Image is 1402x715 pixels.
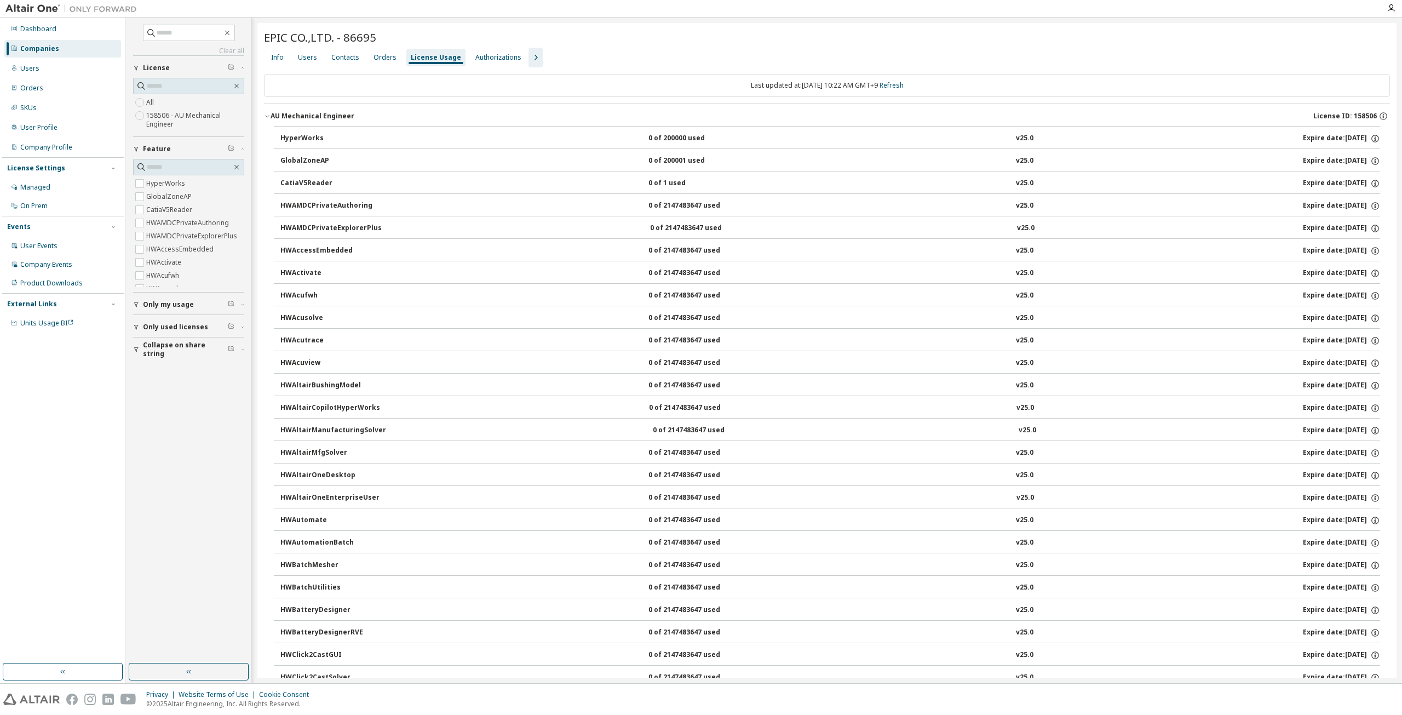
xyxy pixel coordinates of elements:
div: HWClick2CastSolver [280,673,379,683]
div: v25.0 [1016,381,1033,391]
div: v25.0 [1016,358,1033,368]
button: HWBatteryDesigner0 of 2147483647 usedv25.0Expire date:[DATE] [280,598,1380,622]
img: instagram.svg [84,694,96,705]
div: Expire date: [DATE] [1303,201,1380,211]
div: License Settings [7,164,65,173]
div: Managed [20,183,50,192]
div: Expire date: [DATE] [1303,403,1380,413]
img: linkedin.svg [102,694,114,705]
div: HWBatteryDesigner [280,605,379,615]
div: Expire date: [DATE] [1303,538,1380,548]
span: Clear filter [228,145,234,153]
button: HWAltairBushingModel0 of 2147483647 usedv25.0Expire date:[DATE] [280,374,1380,398]
div: 0 of 2147483647 used [648,605,747,615]
div: 0 of 1 used [648,179,747,188]
div: Expire date: [DATE] [1303,156,1380,166]
div: 0 of 2147483647 used [648,268,747,278]
div: v25.0 [1016,493,1034,503]
div: HWAMDCPrivateAuthoring [280,201,379,211]
label: All [146,96,156,109]
div: 0 of 2147483647 used [653,426,751,436]
div: 0 of 2147483647 used [648,516,747,525]
span: Collapse on share string [143,341,228,358]
button: HWBatchUtilities0 of 2147483647 usedv25.0Expire date:[DATE] [280,576,1380,600]
a: Clear all [133,47,244,55]
div: User Profile [20,123,58,132]
span: Clear filter [228,345,234,354]
label: HWActivate [146,256,183,269]
button: Collapse on share string [133,338,244,362]
div: HWAccessEmbedded [280,246,379,256]
div: v25.0 [1016,134,1033,144]
div: Dashboard [20,25,56,33]
button: HWBatteryDesignerRVE0 of 2147483647 usedv25.0Expire date:[DATE] [280,621,1380,645]
button: HWClick2CastGUI0 of 2147483647 usedv25.0Expire date:[DATE] [280,643,1380,667]
div: 0 of 2147483647 used [648,560,747,570]
div: External Links [7,300,57,308]
div: 0 of 2147483647 used [648,650,747,660]
button: HWAccessEmbedded0 of 2147483647 usedv25.0Expire date:[DATE] [280,239,1380,263]
div: 0 of 200000 used [648,134,747,144]
span: Clear filter [228,300,234,309]
div: v25.0 [1016,201,1033,211]
div: Users [298,53,317,62]
button: AU Mechanical EngineerLicense ID: 158506 [264,104,1390,128]
img: facebook.svg [66,694,78,705]
div: HWActivate [280,268,379,278]
button: License [133,56,244,80]
button: HWAltairCopilotHyperWorks0 of 2147483647 usedv25.0Expire date:[DATE] [280,396,1380,420]
div: Expire date: [DATE] [1303,650,1380,660]
div: v25.0 [1016,650,1033,660]
label: HWAMDCPrivateAuthoring [146,216,231,230]
div: 0 of 2147483647 used [649,403,748,413]
div: Authorizations [475,53,521,62]
div: HWAltairMfgSolver [280,448,379,458]
button: HWAcufwh0 of 2147483647 usedv25.0Expire date:[DATE] [280,284,1380,308]
div: Company Events [20,260,72,269]
span: License [143,64,170,72]
div: Expire date: [DATE] [1303,313,1380,323]
span: Feature [143,145,171,153]
button: HWActivate0 of 2147483647 usedv25.0Expire date:[DATE] [280,261,1380,285]
div: Expire date: [DATE] [1303,516,1380,525]
button: HWAMDCPrivateExplorerPlus0 of 2147483647 usedv25.0Expire date:[DATE] [280,216,1380,241]
div: Expire date: [DATE] [1303,493,1380,503]
button: HWAMDCPrivateAuthoring0 of 2147483647 usedv25.0Expire date:[DATE] [280,194,1380,218]
div: 0 of 2147483647 used [648,448,747,458]
label: GlobalZoneAP [146,190,194,203]
button: HWAltairMfgSolver0 of 2147483647 usedv25.0Expire date:[DATE] [280,441,1380,465]
span: License ID: 158506 [1313,112,1377,121]
div: Expire date: [DATE] [1303,673,1380,683]
div: HWBatchMesher [280,560,379,570]
button: HWClick2CastSolver0 of 2147483647 usedv25.0Expire date:[DATE] [280,666,1380,690]
span: Clear filter [228,64,234,72]
label: HWAMDCPrivateExplorerPlus [146,230,239,243]
div: 0 of 2147483647 used [648,471,747,481]
button: HWAltairManufacturingSolver0 of 2147483647 usedv25.0Expire date:[DATE] [280,419,1380,443]
div: v25.0 [1016,673,1033,683]
div: Expire date: [DATE] [1303,560,1380,570]
div: Expire date: [DATE] [1303,471,1380,481]
div: v25.0 [1016,336,1033,346]
div: HWAcusolve [280,313,379,323]
button: HWAcuview0 of 2147483647 usedv25.0Expire date:[DATE] [280,351,1380,375]
span: Units Usage BI [20,318,74,328]
div: Expire date: [DATE] [1303,426,1380,436]
div: HWClick2CastGUI [280,650,379,660]
button: GlobalZoneAP0 of 200001 usedv25.0Expire date:[DATE] [280,149,1380,173]
div: 0 of 2147483647 used [648,291,747,301]
div: 0 of 2147483647 used [650,224,749,233]
div: Orders [374,53,397,62]
button: Only my usage [133,293,244,317]
div: Expire date: [DATE] [1303,291,1380,301]
div: 0 of 2147483647 used [648,538,747,548]
div: User Events [20,242,58,250]
label: HWAcufwh [146,269,181,282]
div: Website Terms of Use [179,690,259,699]
div: v25.0 [1016,516,1033,525]
span: Clear filter [228,323,234,331]
div: Expire date: [DATE] [1303,358,1380,368]
div: v25.0 [1016,268,1033,278]
div: HWBatteryDesignerRVE [280,628,379,638]
button: HWBatchMesher0 of 2147483647 usedv25.0Expire date:[DATE] [280,553,1380,577]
